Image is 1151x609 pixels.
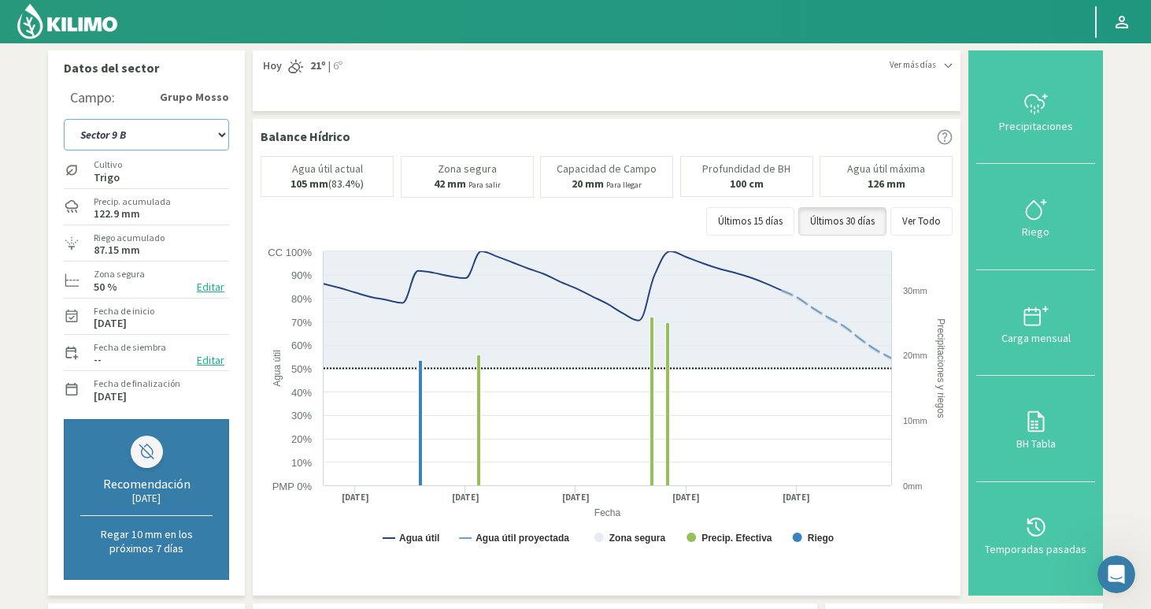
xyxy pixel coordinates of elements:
label: [DATE] [94,318,127,329]
div: Riego [981,226,1090,237]
button: Carga mensual [976,270,1095,376]
p: Capacidad de Campo [557,163,657,175]
span: | [328,58,331,74]
text: [DATE] [783,492,810,503]
button: BH Tabla [976,376,1095,481]
label: 50 % [94,282,117,292]
div: BH Tabla [981,438,1090,449]
button: Últimos 15 días [706,207,794,236]
div: Campo: [70,90,115,106]
text: 40% [291,387,312,399]
b: 20 mm [572,176,604,191]
label: Fecha de siembra [94,340,166,355]
small: Para salir [468,180,501,190]
text: Riego [808,533,834,544]
label: [DATE] [94,392,127,402]
text: CC 100% [268,247,312,258]
p: Zona segura [438,163,497,175]
img: Kilimo [16,2,119,40]
button: Editar [192,278,229,296]
text: Agua útil proyectada [476,533,569,544]
label: 87.15 mm [94,245,140,255]
label: -- [94,355,102,365]
text: 10% [291,457,312,469]
text: PMP 0% [272,481,313,492]
text: Precip. Efectiva [701,533,772,544]
button: Temporadas pasadas [976,482,1095,588]
text: 10mm [903,416,927,425]
strong: 21º [310,58,326,72]
text: Agua útil [272,350,283,387]
p: Regar 10 mm en los próximos 7 días [80,527,213,555]
text: [DATE] [672,492,700,503]
label: Fecha de finalización [94,377,180,391]
text: [DATE] [342,492,369,503]
text: Zona segura [609,533,666,544]
p: Agua útil actual [292,163,363,175]
text: [DATE] [562,492,590,503]
p: Profundidad de BH [702,163,790,175]
label: 122.9 mm [94,209,140,219]
text: 50% [291,363,312,375]
p: (83.4%) [291,178,364,190]
iframe: Intercom live chat [1097,555,1135,593]
label: Cultivo [94,158,122,172]
text: 60% [291,340,312,351]
text: 70% [291,317,312,329]
span: Hoy [261,58,282,74]
button: Precipitaciones [976,58,1095,164]
b: 100 cm [730,176,764,191]
div: Recomendación [80,476,213,492]
text: 80% [291,293,312,305]
text: 30% [291,410,312,421]
text: 30mm [903,286,927,295]
span: Ver más días [890,58,936,72]
div: Carga mensual [981,332,1090,343]
p: Balance Hídrico [261,127,350,146]
b: 105 mm [291,176,328,191]
text: 20% [291,433,312,445]
text: Fecha [594,507,621,518]
label: Precip. acumulada [94,195,171,209]
strong: Grupo Mosso [160,89,229,106]
b: 42 mm [434,176,466,191]
text: Precipitaciones y riegos [935,318,946,418]
label: Fecha de inicio [94,304,154,318]
b: 126 mm [868,176,905,191]
div: Precipitaciones [981,121,1090,132]
span: 6º [331,58,342,74]
text: [DATE] [452,492,479,503]
button: Últimos 30 días [798,207,886,236]
text: Agua útil [399,533,439,544]
p: Datos del sector [64,58,229,77]
label: Trigo [94,173,122,183]
button: Editar [192,351,229,369]
text: 90% [291,269,312,281]
p: Agua útil máxima [847,163,925,175]
text: 20mm [903,351,927,360]
button: Riego [976,164,1095,269]
button: Ver Todo [890,207,953,236]
label: Zona segura [94,267,145,281]
div: [DATE] [80,492,213,505]
small: Para llegar [606,180,642,190]
text: 0mm [903,481,922,491]
div: Temporadas pasadas [981,544,1090,555]
label: Riego acumulado [94,231,165,245]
